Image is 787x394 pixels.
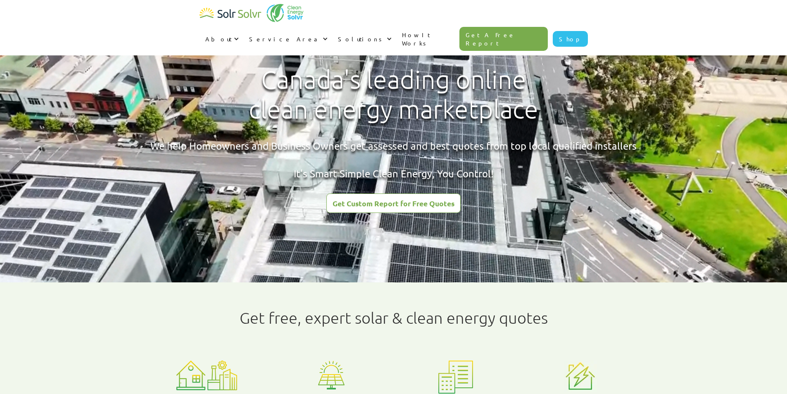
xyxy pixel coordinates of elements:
div: Service Area [249,35,321,43]
a: Get A Free Report [459,27,548,51]
h1: Canada's leading online clean energy marketplace [242,65,545,124]
div: About [205,35,232,43]
div: Solutions [338,35,385,43]
a: Get Custom Report for Free Quotes [326,193,461,213]
a: Shop [553,31,588,47]
h1: Get free, expert solar & clean energy quotes [240,309,548,327]
div: Get Custom Report for Free Quotes [333,200,454,207]
div: We help Homeowners and Business Owners get assessed and best quotes from top local qualified inst... [150,139,637,181]
a: How It Works [396,22,460,55]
